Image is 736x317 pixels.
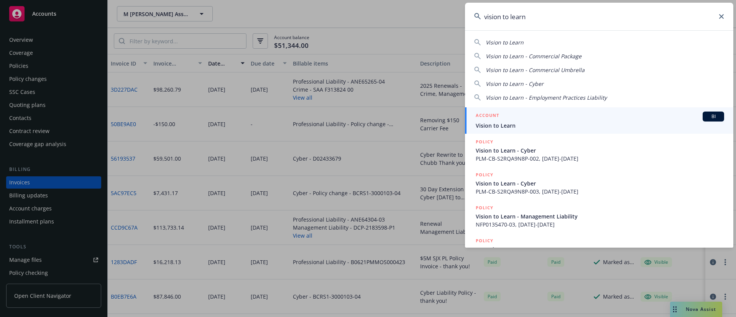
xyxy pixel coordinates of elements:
[476,245,724,253] span: Annual Pay
[476,204,493,212] h5: POLICY
[476,122,724,130] span: Vision to Learn
[486,94,607,101] span: Vision to Learn - Employment Practices Liability
[476,154,724,163] span: PLM-CB-S2RQA9N8P-002, [DATE]-[DATE]
[476,179,724,187] span: Vision to Learn - Cyber
[476,146,724,154] span: Vision to Learn - Cyber
[476,220,724,228] span: NFP0135470-03, [DATE]-[DATE]
[465,167,733,200] a: POLICYVision to Learn - CyberPLM-CB-S2RQA9N8P-003, [DATE]-[DATE]
[476,212,724,220] span: Vision to Learn - Management Liability
[476,112,499,121] h5: ACCOUNT
[465,107,733,134] a: ACCOUNTBIVision to Learn
[465,134,733,167] a: POLICYVision to Learn - CyberPLM-CB-S2RQA9N8P-002, [DATE]-[DATE]
[465,3,733,30] input: Search...
[486,80,544,87] span: Vision to Learn - Cyber
[476,171,493,179] h5: POLICY
[486,39,524,46] span: Vision to Learn
[465,233,733,266] a: POLICYAnnual Pay
[486,66,585,74] span: Vision to Learn - Commercial Umbrella
[706,113,721,120] span: BI
[465,200,733,233] a: POLICYVision to Learn - Management LiabilityNFP0135470-03, [DATE]-[DATE]
[486,53,582,60] span: Vision to Learn - Commercial Package
[476,138,493,146] h5: POLICY
[476,237,493,245] h5: POLICY
[476,187,724,195] span: PLM-CB-S2RQA9N8P-003, [DATE]-[DATE]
